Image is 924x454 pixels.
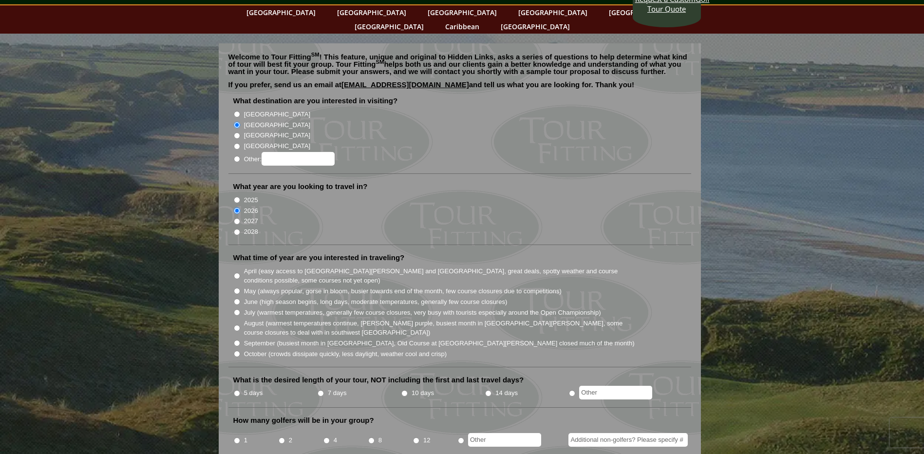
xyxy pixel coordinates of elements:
[468,433,541,447] input: Other
[244,435,247,445] label: 1
[244,216,258,226] label: 2027
[244,141,310,151] label: [GEOGRAPHIC_DATA]
[496,19,575,34] a: [GEOGRAPHIC_DATA]
[244,308,601,318] label: July (warmest temperatures, generally few course closures, very busy with tourists especially aro...
[233,96,398,106] label: What destination are you interested in visiting?
[233,416,374,425] label: How many golfers will be in your group?
[228,53,691,75] p: Welcome to Tour Fitting ! This feature, unique and original to Hidden Links, asks a series of que...
[244,266,636,285] label: April (easy access to [GEOGRAPHIC_DATA][PERSON_NAME] and [GEOGRAPHIC_DATA], great deals, spotty w...
[244,110,310,119] label: [GEOGRAPHIC_DATA]
[244,349,447,359] label: October (crowds dissipate quickly, less daylight, weather cool and crisp)
[244,195,258,205] label: 2025
[244,319,636,338] label: August (warmest temperatures continue, [PERSON_NAME] purple, busiest month in [GEOGRAPHIC_DATA][P...
[311,52,320,57] sup: SM
[244,227,258,237] label: 2028
[328,388,347,398] label: 7 days
[244,297,508,307] label: June (high season begins, long days, moderate temperatures, generally few course closures)
[244,131,310,140] label: [GEOGRAPHIC_DATA]
[244,152,335,166] label: Other:
[423,5,502,19] a: [GEOGRAPHIC_DATA]
[341,80,469,89] a: [EMAIL_ADDRESS][DOMAIN_NAME]
[244,206,258,216] label: 2026
[233,253,405,263] label: What time of year are you interested in traveling?
[332,5,411,19] a: [GEOGRAPHIC_DATA]
[350,19,429,34] a: [GEOGRAPHIC_DATA]
[423,435,431,445] label: 12
[233,375,524,385] label: What is the desired length of your tour, NOT including the first and last travel days?
[579,386,652,399] input: Other
[376,59,384,65] sup: SM
[334,435,337,445] label: 4
[262,152,335,166] input: Other:
[289,435,292,445] label: 2
[244,388,263,398] label: 5 days
[513,5,592,19] a: [GEOGRAPHIC_DATA]
[568,433,688,447] input: Additional non-golfers? Please specify #
[233,182,368,191] label: What year are you looking to travel in?
[412,388,434,398] label: 10 days
[242,5,321,19] a: [GEOGRAPHIC_DATA]
[244,339,635,348] label: September (busiest month in [GEOGRAPHIC_DATA], Old Course at [GEOGRAPHIC_DATA][PERSON_NAME] close...
[244,120,310,130] label: [GEOGRAPHIC_DATA]
[244,286,562,296] label: May (always popular, gorse in bloom, busier towards end of the month, few course closures due to ...
[604,5,683,19] a: [GEOGRAPHIC_DATA]
[440,19,484,34] a: Caribbean
[495,388,518,398] label: 14 days
[378,435,382,445] label: 8
[228,81,691,95] p: If you prefer, send us an email at and tell us what you are looking for. Thank you!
